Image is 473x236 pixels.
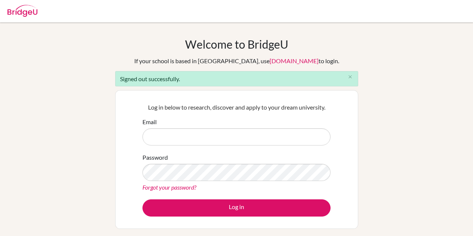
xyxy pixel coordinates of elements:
[347,74,353,80] i: close
[142,199,331,217] button: Log in
[7,5,37,17] img: Bridge-U
[142,153,168,162] label: Password
[142,117,157,126] label: Email
[185,37,288,51] h1: Welcome to BridgeU
[142,184,196,191] a: Forgot your password?
[115,71,358,86] div: Signed out successfully.
[270,57,319,64] a: [DOMAIN_NAME]
[142,103,331,112] p: Log in below to research, discover and apply to your dream university.
[343,71,358,83] button: Close
[134,56,339,65] div: If your school is based in [GEOGRAPHIC_DATA], use to login.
